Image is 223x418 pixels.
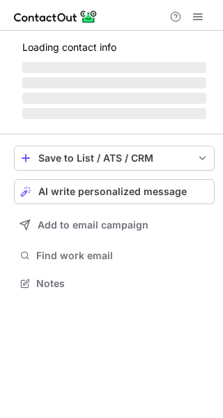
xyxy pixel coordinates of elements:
p: Loading contact info [22,42,206,53]
span: Add to email campaign [38,219,148,231]
span: AI write personalized message [38,186,187,197]
span: ‌ [22,108,206,119]
div: Save to List / ATS / CRM [38,153,190,164]
span: Find work email [36,249,209,262]
span: ‌ [22,77,206,88]
button: save-profile-one-click [14,146,215,171]
span: Notes [36,277,209,290]
span: ‌ [22,93,206,104]
button: Notes [14,274,215,293]
img: ContactOut v5.3.10 [14,8,98,25]
button: AI write personalized message [14,179,215,204]
button: Find work email [14,246,215,265]
button: Add to email campaign [14,212,215,238]
span: ‌ [22,62,206,73]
